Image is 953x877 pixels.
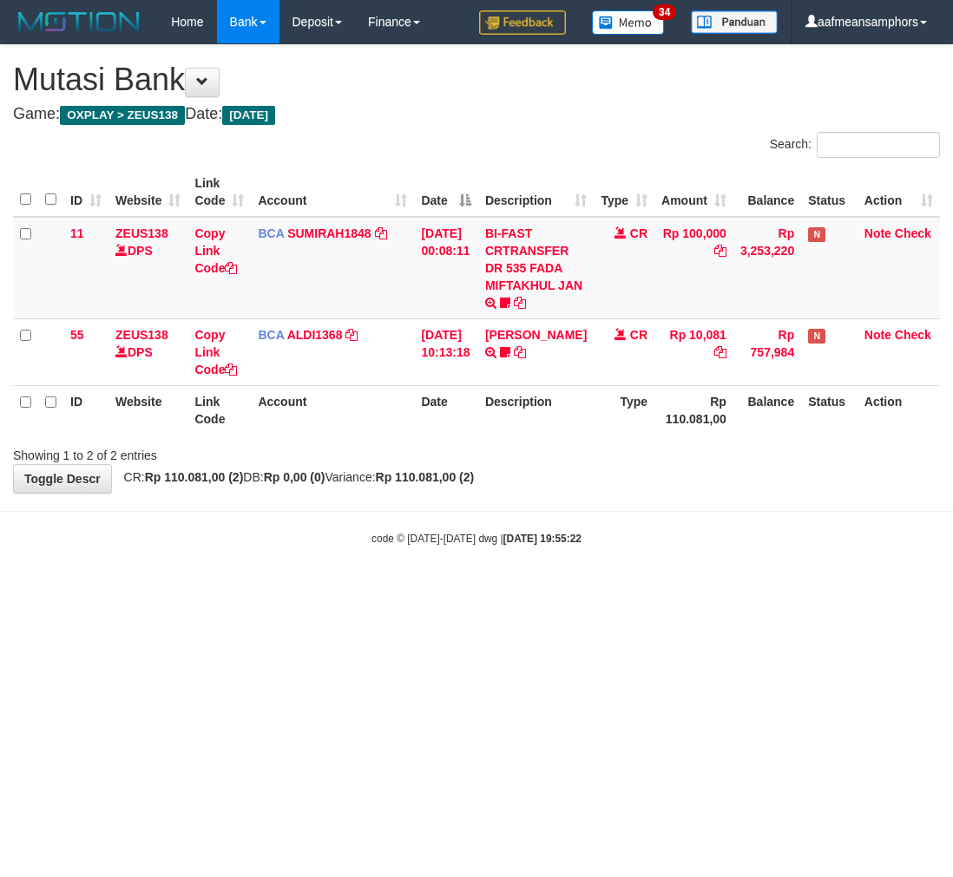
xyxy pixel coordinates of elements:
[733,167,801,217] th: Balance
[108,318,187,385] td: DPS
[503,533,582,545] strong: [DATE] 19:55:22
[371,533,582,545] small: code © [DATE]-[DATE] dwg |
[653,4,676,20] span: 34
[801,385,858,435] th: Status
[60,106,185,125] span: OXPLAY > ZEUS138
[594,167,654,217] th: Type: activate to sort column ascending
[251,167,414,217] th: Account: activate to sort column ascending
[187,167,251,217] th: Link Code: activate to sort column ascending
[801,167,858,217] th: Status
[594,385,654,435] th: Type
[691,10,778,34] img: panduan.png
[194,328,237,376] a: Copy Link Code
[714,244,726,258] a: Copy Rp 100,000 to clipboard
[108,167,187,217] th: Website: activate to sort column ascending
[592,10,665,35] img: Button%20Memo.svg
[864,328,891,342] a: Note
[808,329,825,344] span: Has Note
[258,328,284,342] span: BCA
[733,318,801,385] td: Rp 757,984
[376,470,475,484] strong: Rp 110.081,00 (2)
[222,106,275,125] span: [DATE]
[733,217,801,319] td: Rp 3,253,220
[251,385,414,435] th: Account
[414,318,477,385] td: [DATE] 10:13:18
[70,226,84,240] span: 11
[808,227,825,242] span: Has Note
[13,464,112,494] a: Toggle Descr
[414,167,477,217] th: Date: activate to sort column descending
[479,10,566,35] img: Feedback.jpg
[115,470,475,484] span: CR: DB: Variance:
[733,385,801,435] th: Balance
[108,385,187,435] th: Website
[817,132,940,158] input: Search:
[63,167,108,217] th: ID: activate to sort column ascending
[187,385,251,435] th: Link Code
[654,385,733,435] th: Rp 110.081,00
[345,328,358,342] a: Copy ALDI1368 to clipboard
[654,318,733,385] td: Rp 10,081
[63,385,108,435] th: ID
[70,328,84,342] span: 55
[115,328,168,342] a: ZEUS138
[864,226,891,240] a: Note
[514,296,526,310] a: Copy BI-FAST CRTRANSFER DR 535 FADA MIFTAKHUL JAN to clipboard
[108,217,187,319] td: DPS
[478,167,594,217] th: Description: activate to sort column ascending
[13,9,145,35] img: MOTION_logo.png
[414,217,477,319] td: [DATE] 00:08:11
[485,328,587,342] a: [PERSON_NAME]
[630,328,647,342] span: CR
[858,167,940,217] th: Action: activate to sort column ascending
[770,132,940,158] label: Search:
[258,226,284,240] span: BCA
[115,226,168,240] a: ZEUS138
[714,345,726,359] a: Copy Rp 10,081 to clipboard
[895,226,931,240] a: Check
[13,440,384,464] div: Showing 1 to 2 of 2 entries
[414,385,477,435] th: Date
[895,328,931,342] a: Check
[194,226,237,275] a: Copy Link Code
[264,470,325,484] strong: Rp 0,00 (0)
[514,345,526,359] a: Copy FERLANDA EFRILIDIT to clipboard
[13,62,940,97] h1: Mutasi Bank
[375,226,387,240] a: Copy SUMIRAH1848 to clipboard
[858,385,940,435] th: Action
[654,217,733,319] td: Rp 100,000
[287,226,371,240] a: SUMIRAH1848
[287,328,343,342] a: ALDI1368
[654,167,733,217] th: Amount: activate to sort column ascending
[478,385,594,435] th: Description
[630,226,647,240] span: CR
[478,217,594,319] td: BI-FAST CRTRANSFER DR 535 FADA MIFTAKHUL JAN
[13,106,940,123] h4: Game: Date:
[145,470,244,484] strong: Rp 110.081,00 (2)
